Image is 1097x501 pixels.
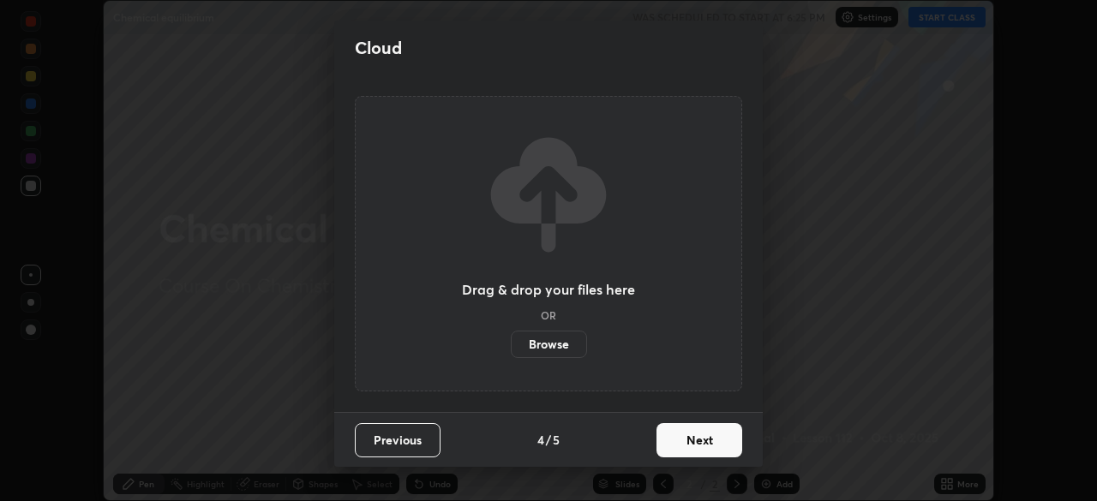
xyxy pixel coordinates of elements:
[355,37,402,59] h2: Cloud
[537,431,544,449] h4: 4
[462,283,635,296] h3: Drag & drop your files here
[355,423,441,457] button: Previous
[546,431,551,449] h4: /
[541,310,556,320] h5: OR
[553,431,560,449] h4: 5
[656,423,742,457] button: Next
